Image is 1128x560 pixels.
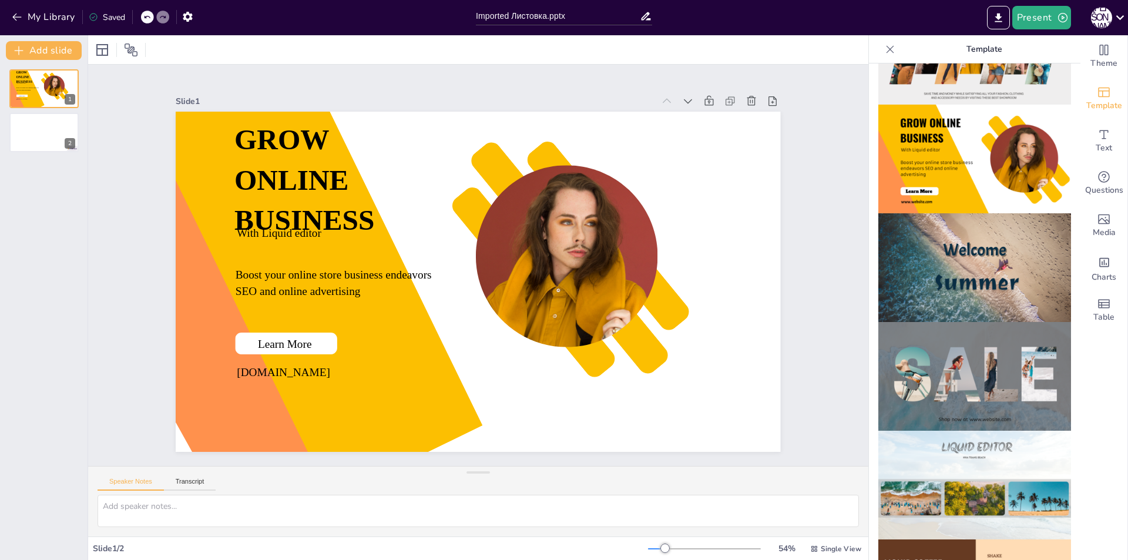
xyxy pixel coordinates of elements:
div: Layout [93,41,112,59]
span: Position [124,43,138,57]
div: Slide 1 [552,53,756,495]
div: Add text boxes [1080,120,1127,162]
span: Table [1093,311,1114,324]
span: GROW ONLINE BUSINESS [16,71,32,83]
div: 2 [65,138,75,149]
img: thumb-5.png [878,213,1071,322]
span: Charts [1092,271,1116,284]
span: Boost your online store business endeavors SEO and online advertising [16,88,39,91]
span: Media [1093,226,1116,239]
div: https://i.imgur.com/uSa1yQV.jpgGROW ONLINE BUSINESSWith Liquid editorBoost your online store busi... [9,69,79,108]
button: Add slide [6,41,82,60]
button: Speaker Notes [98,478,164,491]
div: Add ready made slides [1080,78,1127,120]
div: М [PERSON_NAME] [1091,7,1112,28]
span: Theme [1090,57,1117,70]
div: Slide 1 / 2 [93,543,648,554]
img: thumb-6.png [878,322,1071,431]
div: Change the overall theme [1080,35,1127,78]
span: Text [1096,142,1112,155]
input: Insert title [476,8,640,25]
span: GROW ONLINE BUSINESS [547,55,707,196]
img: thumb-4.png [878,105,1071,213]
button: Export to PowerPoint [987,6,1010,29]
div: Saved [89,12,125,23]
span: Questions [1085,184,1123,197]
button: Transcript [164,478,216,491]
span: Single View [821,544,861,554]
div: Get real-time input from your audience [1080,162,1127,204]
span: Boost your online store business endeavors SEO and online advertising [482,31,573,222]
button: Present [1012,6,1071,29]
div: Add images, graphics, shapes or video [1080,204,1127,247]
p: Template [899,35,1069,63]
div: Add charts and graphs [1080,247,1127,289]
button: My Library [9,8,80,26]
div: 1 [65,94,75,105]
img: thumb-7.png [878,431,1071,539]
span: [DOMAIN_NAME] [16,99,27,100]
span: With Liquid editor [566,55,612,138]
span: With Liquid editor [16,82,26,83]
span: Learn More [19,95,25,96]
div: https://cdn.sendsteps.com/images/logo/sendsteps_logo_white.pnghttps://cdn.sendsteps.com/images/lo... [9,113,79,152]
div: 54 % [773,543,801,554]
span: Template [1086,99,1122,112]
button: М [PERSON_NAME] [1091,6,1112,29]
div: Add a table [1080,289,1127,331]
